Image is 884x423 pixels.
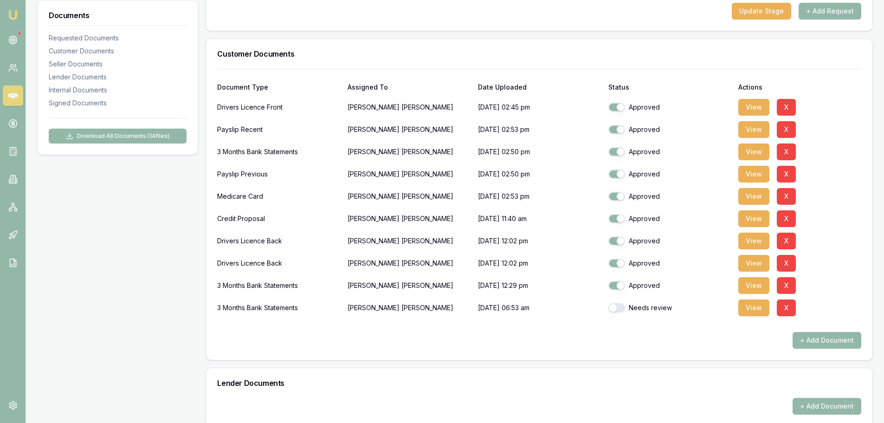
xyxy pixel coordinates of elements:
[738,99,769,116] button: View
[608,147,731,156] div: Approved
[478,254,601,273] p: [DATE] 12:02 pm
[217,98,340,117] div: Drivers Licence Front
[777,188,796,205] button: X
[608,125,731,134] div: Approved
[608,303,731,312] div: Needs review
[217,50,861,58] h3: Customer Documents
[777,233,796,249] button: X
[348,299,471,317] p: [PERSON_NAME] [PERSON_NAME]
[793,332,861,349] button: + Add Document
[217,254,340,273] div: Drivers Licence Back
[608,281,731,290] div: Approved
[777,277,796,294] button: X
[777,121,796,138] button: X
[478,187,601,206] p: [DATE] 02:53 pm
[738,277,769,294] button: View
[732,3,791,20] button: Update Stage
[777,255,796,272] button: X
[348,187,471,206] p: [PERSON_NAME] [PERSON_NAME]
[608,169,731,179] div: Approved
[777,166,796,182] button: X
[478,143,601,161] p: [DATE] 02:50 pm
[478,209,601,228] p: [DATE] 11:40 am
[348,120,471,139] p: [PERSON_NAME] [PERSON_NAME]
[217,276,340,295] div: 3 Months Bank Statements
[217,187,340,206] div: Medicare Card
[217,120,340,139] div: Payslip Recent
[49,129,187,143] button: Download All Documents (14files)
[49,98,187,108] div: Signed Documents
[7,9,19,20] img: emu-icon-u.png
[738,84,861,91] div: Actions
[348,143,471,161] p: [PERSON_NAME] [PERSON_NAME]
[738,121,769,138] button: View
[777,210,796,227] button: X
[777,143,796,160] button: X
[478,84,601,91] div: Date Uploaded
[478,98,601,117] p: [DATE] 02:45 pm
[608,84,731,91] div: Status
[478,165,601,183] p: [DATE] 02:50 pm
[49,85,187,95] div: Internal Documents
[478,120,601,139] p: [DATE] 02:53 pm
[478,276,601,295] p: [DATE] 12:29 pm
[348,276,471,295] p: [PERSON_NAME] [PERSON_NAME]
[608,214,731,223] div: Approved
[738,299,769,316] button: View
[738,233,769,249] button: View
[49,12,187,19] h3: Documents
[49,46,187,56] div: Customer Documents
[777,99,796,116] button: X
[348,209,471,228] p: [PERSON_NAME] [PERSON_NAME]
[348,232,471,250] p: [PERSON_NAME] [PERSON_NAME]
[348,254,471,273] p: [PERSON_NAME] [PERSON_NAME]
[608,236,731,246] div: Approved
[49,33,187,43] div: Requested Documents
[738,210,769,227] button: View
[348,98,471,117] p: [PERSON_NAME] [PERSON_NAME]
[478,232,601,250] p: [DATE] 12:02 pm
[608,259,731,268] div: Approved
[217,232,340,250] div: Drivers Licence Back
[738,188,769,205] button: View
[217,143,340,161] div: 3 Months Bank Statements
[738,255,769,272] button: View
[738,143,769,160] button: View
[49,72,187,82] div: Lender Documents
[49,59,187,69] div: Seller Documents
[608,103,731,112] div: Approved
[777,299,796,316] button: X
[478,299,601,317] p: [DATE] 06:53 am
[217,299,340,317] div: 3 Months Bank Statements
[217,84,340,91] div: Document Type
[799,3,861,20] button: + Add Request
[217,379,861,387] h3: Lender Documents
[217,209,340,228] div: Credit Proposal
[793,398,861,415] button: + Add Document
[217,165,340,183] div: Payslip Previous
[738,166,769,182] button: View
[608,192,731,201] div: Approved
[348,84,471,91] div: Assigned To
[348,165,471,183] p: [PERSON_NAME] [PERSON_NAME]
